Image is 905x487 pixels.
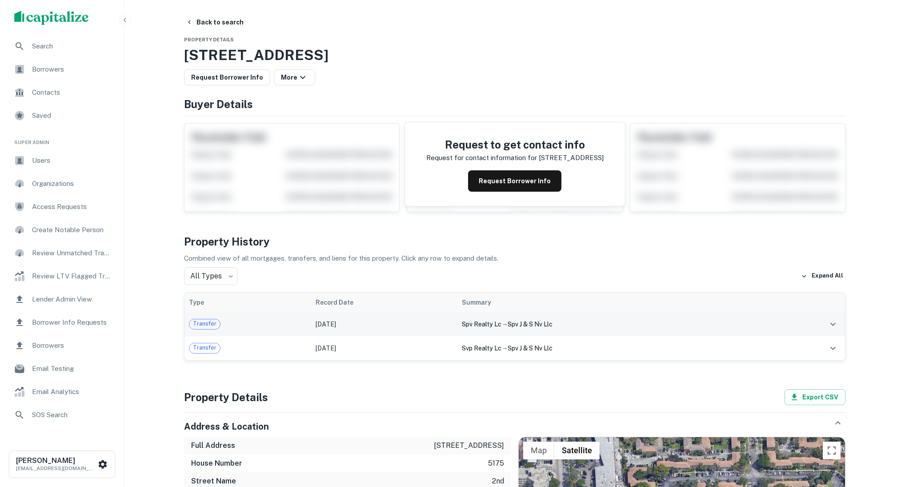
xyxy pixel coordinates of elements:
span: spv j & s nv llc [508,345,553,352]
span: Search [32,41,112,52]
h3: [STREET_ADDRESS] [184,44,845,66]
a: Saved [7,105,117,126]
button: [PERSON_NAME][EMAIL_ADDRESS][DOMAIN_NAME] [9,451,115,478]
span: Transfer [189,319,220,328]
span: Email Analytics [32,386,112,397]
p: 2nd [492,476,504,487]
button: Request Borrower Info [184,69,270,85]
a: Users [7,150,117,171]
a: SOS Search [7,404,117,426]
button: Expand All [799,270,845,283]
span: spv j & s nv llc [508,321,553,328]
button: More [274,69,315,85]
span: spv realty lc [462,321,501,328]
span: Create Notable Person [32,225,112,235]
span: Review Unmatched Transactions [32,248,112,258]
span: Property Details [184,37,234,42]
button: Back to search [182,14,247,30]
button: Request Borrower Info [468,170,561,192]
th: Type [184,293,311,312]
span: Transfer [189,343,220,352]
a: Borrower Info Requests [7,312,117,333]
span: Saved [32,110,112,121]
a: Email Analytics [7,381,117,402]
h4: Buyer Details [184,96,845,112]
p: [STREET_ADDRESS] [434,440,504,451]
a: Organizations [7,173,117,194]
a: Review Unmatched Transactions [7,242,117,264]
li: Super Admin [7,128,117,150]
span: svp realty lc [462,345,501,352]
a: Email Testing [7,358,117,379]
a: Borrowers [7,335,117,356]
span: Borrowers [32,340,112,351]
a: Access Requests [7,196,117,217]
button: Export CSV [785,389,845,405]
button: Show street map [523,442,554,459]
h6: Street Name [191,476,236,487]
th: Summary [457,293,769,312]
span: Review LTV Flagged Transactions [32,271,112,282]
h4: Request to get contact info [426,137,604,153]
span: Email Testing [32,363,112,374]
button: expand row [825,341,841,356]
span: SOS Search [32,410,112,420]
td: [DATE] [311,312,457,336]
a: Create Notable Person [7,219,117,241]
a: Borrowers [7,59,117,80]
h4: Property Details [184,389,268,405]
div: All Types [184,267,237,285]
h6: [PERSON_NAME] [16,457,96,464]
a: Contacts [7,82,117,103]
h4: Property History [184,233,845,250]
button: Show satellite imagery [554,442,600,459]
span: Borrower Info Requests [32,317,112,328]
p: [STREET_ADDRESS] [539,153,604,163]
div: → [462,319,765,329]
img: capitalize-logo.png [14,11,89,25]
h5: Address & Location [184,420,269,433]
iframe: Chat Widget [861,416,905,459]
a: Review LTV Flagged Transactions [7,266,117,287]
a: Search [7,36,117,57]
th: Record Date [311,293,457,312]
span: Borrowers [32,64,112,75]
p: Combined view of all mortgages, transfers, and liens for this property. Click any row to expand d... [184,253,845,264]
p: 5175 [488,458,504,469]
h6: Full Address [191,440,235,451]
p: [EMAIL_ADDRESS][DOMAIN_NAME] [16,464,96,472]
button: Toggle fullscreen view [823,442,841,459]
span: Users [32,155,112,166]
a: Lender Admin View [7,289,117,310]
button: expand row [825,317,841,332]
p: Request for contact information for [426,153,537,163]
td: [DATE] [311,336,457,360]
span: Lender Admin View [32,294,112,305]
div: → [462,343,765,353]
span: Contacts [32,87,112,98]
span: Organizations [32,178,112,189]
span: Access Requests [32,201,112,212]
h6: House Number [191,458,242,469]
